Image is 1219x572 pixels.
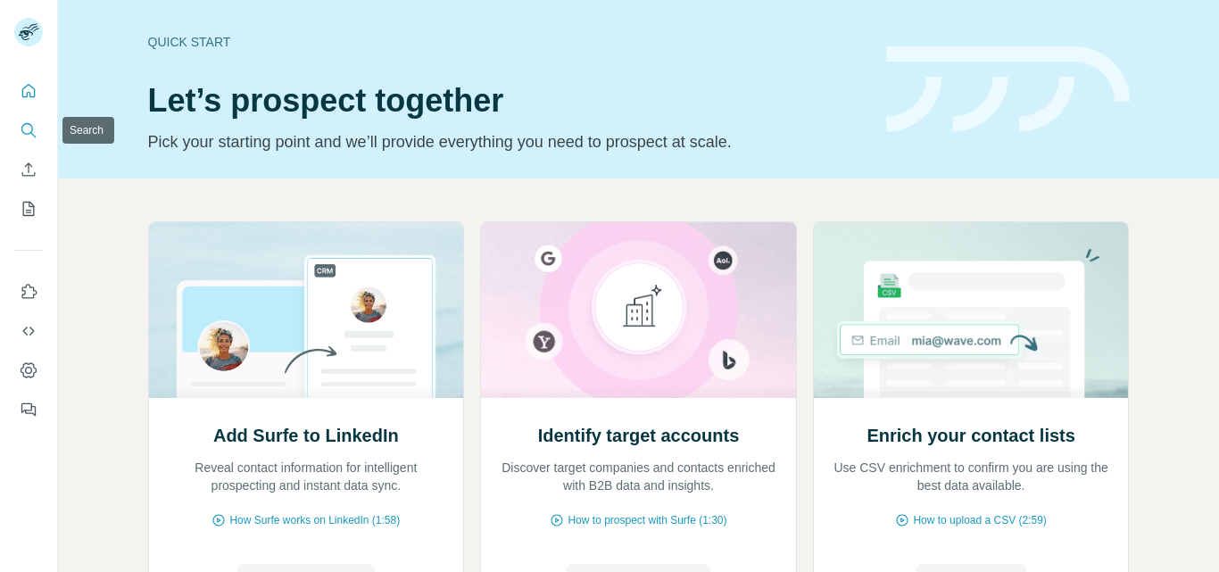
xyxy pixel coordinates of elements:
h2: Identify target accounts [538,423,740,448]
p: Use CSV enrichment to confirm you are using the best data available. [832,459,1111,494]
img: Identify target accounts [480,222,797,398]
h2: Add Surfe to LinkedIn [213,423,399,448]
button: Enrich CSV [14,153,43,186]
button: Dashboard [14,354,43,386]
button: Use Surfe on LinkedIn [14,276,43,308]
button: Use Surfe API [14,315,43,347]
p: Discover target companies and contacts enriched with B2B data and insights. [499,459,778,494]
button: My lists [14,193,43,225]
button: Quick start [14,75,43,107]
p: Pick your starting point and we’ll provide everything you need to prospect at scale. [148,129,865,154]
img: Enrich your contact lists [813,222,1130,398]
img: banner [886,46,1130,133]
span: How to prospect with Surfe (1:30) [568,512,726,528]
img: Add Surfe to LinkedIn [148,222,465,398]
h1: Let’s prospect together [148,83,865,119]
h2: Enrich your contact lists [867,423,1074,448]
span: How to upload a CSV (2:59) [913,512,1046,528]
span: How Surfe works on LinkedIn (1:58) [229,512,400,528]
button: Search [14,114,43,146]
p: Reveal contact information for intelligent prospecting and instant data sync. [167,459,446,494]
button: Feedback [14,394,43,426]
div: Quick start [148,33,865,51]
